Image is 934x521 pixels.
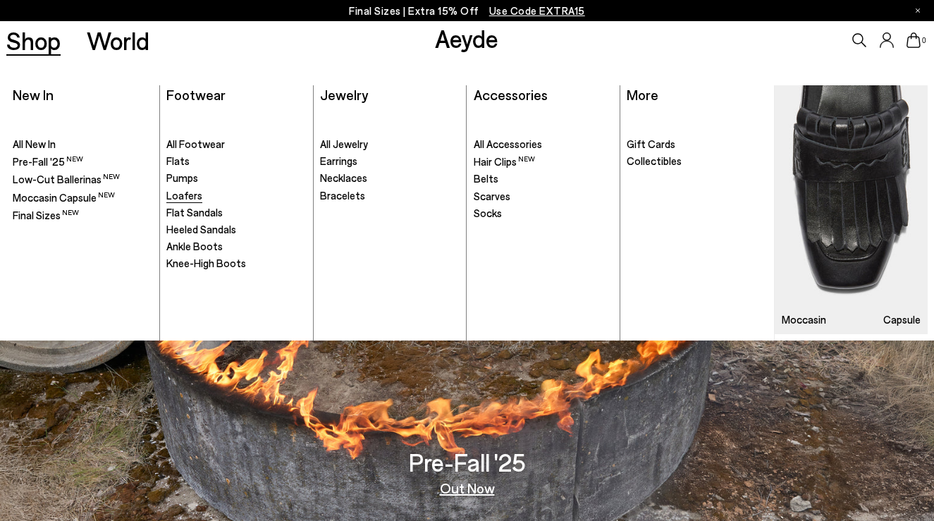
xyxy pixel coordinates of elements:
span: Scarves [474,190,510,202]
a: Ankle Boots [166,240,307,254]
a: Flat Sandals [166,206,307,220]
span: Heeled Sandals [166,223,236,235]
a: Low-Cut Ballerinas [13,172,153,187]
a: World [87,28,149,53]
span: Knee-High Boots [166,257,246,269]
span: Navigate to /collections/ss25-final-sizes [489,4,585,17]
span: Bracelets [320,189,365,202]
span: Pre-Fall '25 [13,155,83,168]
a: Aeyde [435,23,498,53]
a: Gift Cards [627,137,768,152]
a: All Footwear [166,137,307,152]
a: Pre-Fall '25 [13,154,153,169]
a: Necklaces [320,171,460,185]
a: All New In [13,137,153,152]
span: Final Sizes [13,209,79,221]
a: More [627,86,658,103]
span: Belts [474,172,498,185]
a: Flats [166,154,307,168]
span: All Accessories [474,137,542,150]
h3: Capsule [883,314,921,325]
a: Final Sizes [13,208,153,223]
span: 0 [921,37,928,44]
span: Collectibles [627,154,682,167]
span: Gift Cards [627,137,675,150]
span: All New In [13,137,56,150]
a: New In [13,86,54,103]
span: Low-Cut Ballerinas [13,173,120,185]
span: Pumps [166,171,198,184]
a: All Jewelry [320,137,460,152]
span: Loafers [166,189,202,202]
span: All Footwear [166,137,225,150]
h3: Moccasin [782,314,826,325]
span: Ankle Boots [166,240,223,252]
a: Belts [474,172,614,186]
a: Pumps [166,171,307,185]
a: Scarves [474,190,614,204]
span: Necklaces [320,171,367,184]
img: Mobile_e6eede4d-78b8-4bd1-ae2a-4197e375e133_900x.jpg [775,85,928,334]
p: Final Sizes | Extra 15% Off [349,2,585,20]
a: Jewelry [320,86,368,103]
span: Earrings [320,154,357,167]
h3: Pre-Fall '25 [409,450,526,474]
a: Socks [474,207,614,221]
a: Loafers [166,189,307,203]
a: All Accessories [474,137,614,152]
a: Earrings [320,154,460,168]
a: Bracelets [320,189,460,203]
a: Knee-High Boots [166,257,307,271]
a: Moccasin Capsule [13,190,153,205]
a: 0 [907,32,921,48]
span: Hair Clips [474,155,535,168]
a: Shop [6,28,61,53]
span: Flats [166,154,190,167]
a: Heeled Sandals [166,223,307,237]
a: Accessories [474,86,548,103]
span: Socks [474,207,502,219]
a: Hair Clips [474,154,614,169]
a: Moccasin Capsule [775,85,928,334]
a: Footwear [166,86,226,103]
a: Collectibles [627,154,768,168]
span: Moccasin Capsule [13,191,115,204]
span: All Jewelry [320,137,368,150]
span: Flat Sandals [166,206,223,219]
a: Out Now [440,481,495,495]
